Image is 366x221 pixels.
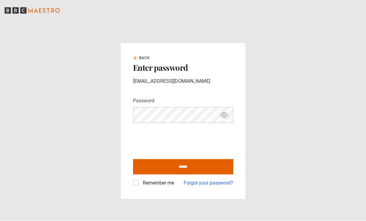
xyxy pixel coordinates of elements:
[219,110,229,121] button: Show password
[139,55,150,61] span: Back
[133,55,150,61] a: Back
[133,97,154,105] label: Password
[5,6,60,15] svg: BBC Maestro
[133,128,226,152] iframe: reCAPTCHA
[133,78,233,85] p: [EMAIL_ADDRESS][DOMAIN_NAME]
[140,180,174,187] label: Remember me
[133,63,233,73] h2: Enter password
[184,180,233,187] a: Forgot your password?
